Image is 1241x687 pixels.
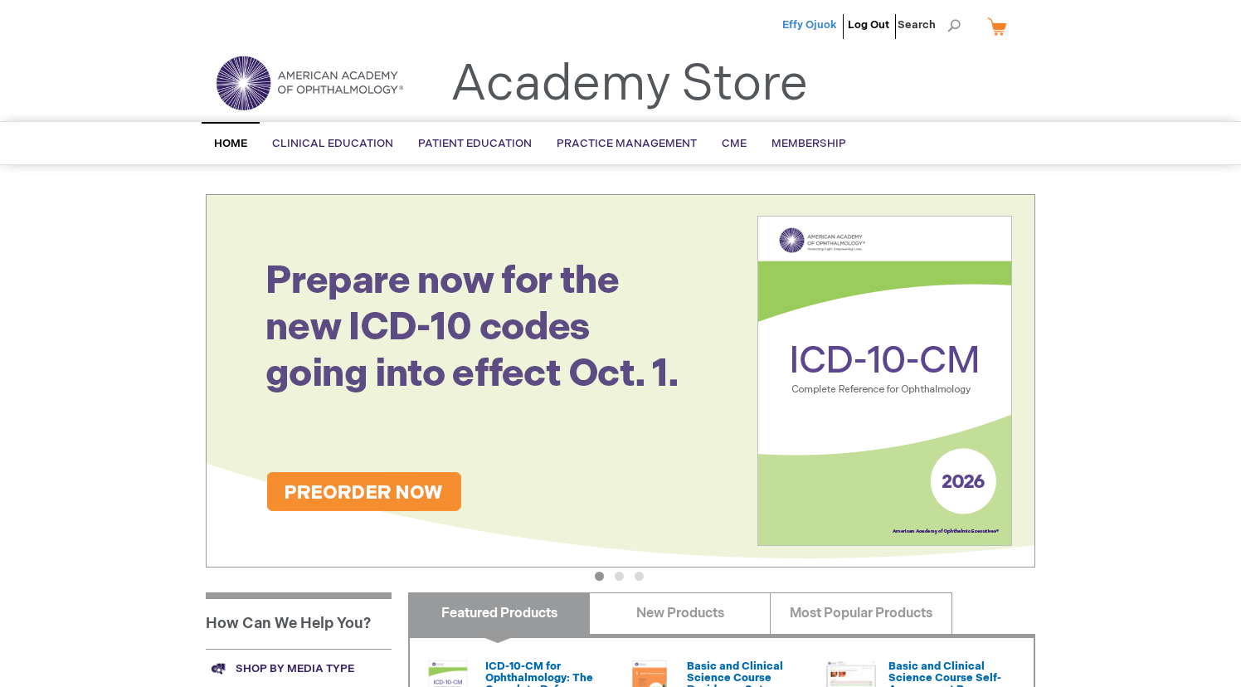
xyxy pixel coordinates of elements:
span: Patient Education [418,137,532,150]
a: Log Out [848,18,889,32]
a: New Products [589,592,771,634]
a: Most Popular Products [770,592,951,634]
button: 1 of 3 [595,572,604,581]
span: Membership [771,137,846,150]
h1: How Can We Help You? [206,592,392,649]
a: Academy Store [450,55,808,114]
a: Featured Products [408,592,590,634]
span: Search [898,8,961,41]
span: Practice Management [557,137,697,150]
button: 3 of 3 [635,572,644,581]
span: Home [214,137,247,150]
span: Clinical Education [272,137,393,150]
span: CME [722,137,747,150]
a: Effy Ojuok [782,18,837,32]
button: 2 of 3 [615,572,624,581]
